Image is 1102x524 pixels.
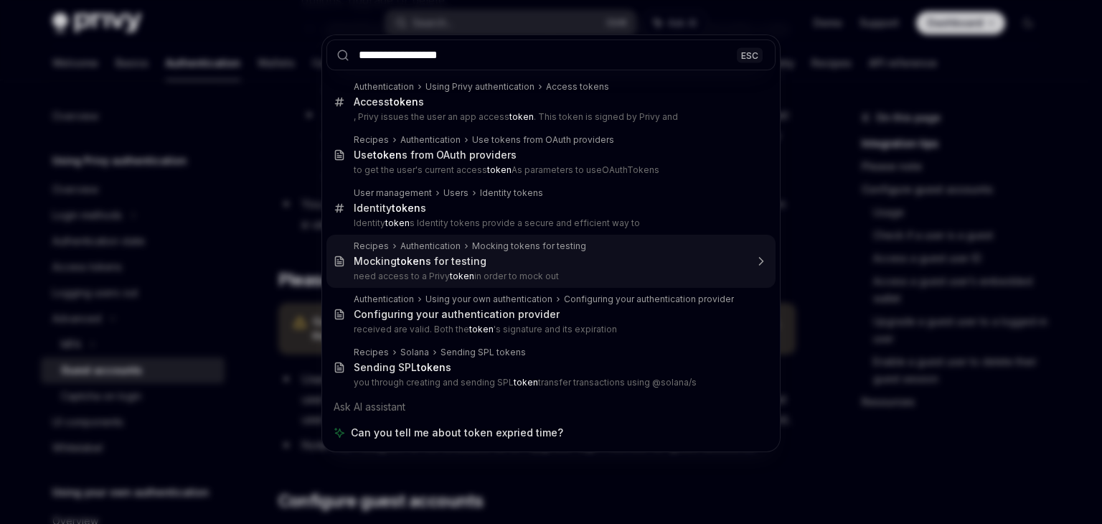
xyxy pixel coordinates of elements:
div: Solana [400,347,429,358]
p: Identity s Identity tokens provide a secure and efficient way to [354,217,745,229]
div: Configuring your authentication provider [354,308,560,321]
div: Identity s [354,202,426,215]
div: Sending SPL tokens [441,347,526,358]
b: token [469,324,494,334]
div: Use s from OAuth providers [354,149,517,162]
div: User management [354,187,432,199]
div: Ask AI assistant [326,394,776,420]
b: token [392,202,420,214]
div: Recipes [354,134,389,146]
div: Use tokens from OAuth providers [472,134,614,146]
b: token [385,217,410,228]
b: token [417,361,446,373]
div: Authentication [400,134,461,146]
p: you through creating and sending SPL transfer transactions using @solana/s [354,377,745,388]
div: Mocking tokens for testing [472,240,586,252]
p: need access to a Privy in order to mock out [354,271,745,282]
p: to get the user's current access As parameters to useOAuthTokens [354,164,745,176]
div: Identity tokens [480,187,543,199]
b: token [514,377,538,388]
p: received are valid. Both the 's signature and its expiration [354,324,745,335]
div: Access s [354,95,424,108]
div: Authentication [400,240,461,252]
div: Access tokens [546,81,609,93]
div: Users [443,187,468,199]
div: Authentication [354,294,414,305]
div: Recipes [354,240,389,252]
span: Can you tell me about token expried time? [351,426,563,440]
div: Mocking s for testing [354,255,486,268]
b: token [509,111,534,122]
div: Sending SPL s [354,361,451,374]
b: token [390,95,418,108]
b: token [487,164,512,175]
div: ESC [737,47,763,62]
div: Using Privy authentication [425,81,534,93]
div: Using your own authentication [425,294,552,305]
div: Authentication [354,81,414,93]
b: token [373,149,402,161]
b: token [450,271,474,281]
div: Configuring your authentication provider [564,294,734,305]
div: Recipes [354,347,389,358]
p: , Privy issues the user an app access . This token is signed by Privy and [354,111,745,123]
b: token [397,255,425,267]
